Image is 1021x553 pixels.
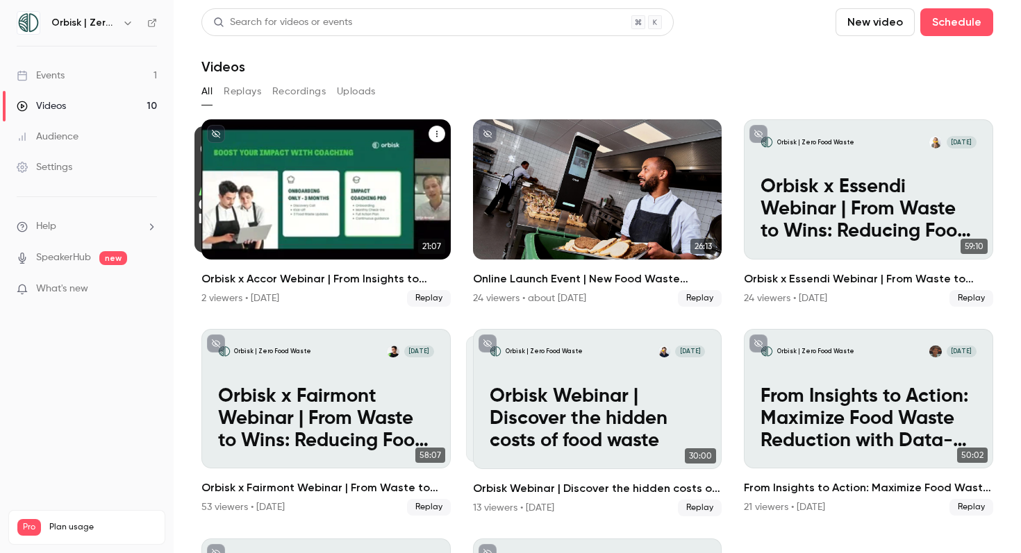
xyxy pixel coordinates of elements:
p: Orbisk | Zero Food Waste [506,347,583,355]
img: Dominique Vogelzang [929,136,942,148]
span: Replay [407,499,451,516]
p: Orbisk Webinar | Discover the hidden costs of food waste [490,386,706,452]
a: From Insights to Action: Maximize Food Waste Reduction with Data-Driven Insights - Orbisk Webinar... [744,329,993,516]
span: What's new [36,282,88,296]
h2: Orbisk x Accor Webinar | From Insights to Actions: Create Your Personalized Food Waste Plan with ... [201,271,451,287]
h1: Videos [201,58,245,75]
div: 53 viewers • [DATE] [201,500,285,514]
p: Orbisk x Essendi Webinar | From Waste to Wins: Reducing Food Waste Across Essendi Hotels [761,176,977,243]
span: Replay [678,290,722,307]
div: 2 viewers • [DATE] [201,291,279,305]
span: Replay [949,499,993,516]
div: 21 viewers • [DATE] [744,500,825,514]
div: Audience [17,130,78,144]
li: Orbisk Webinar | Discover the hidden costs of food waste [473,329,722,516]
button: unpublished [749,125,767,143]
span: 21:07 [418,239,445,254]
span: 26:13 [690,239,716,254]
li: Online Launch Event | New Food Waste Solutions for Every Kitchen [473,119,722,307]
h2: From Insights to Action: Maximize Food Waste Reduction with Data-Driven Insights - Orbisk Webinar... [744,479,993,496]
p: Orbisk | Zero Food Waste [777,347,854,355]
h2: Orbisk x Essendi Webinar | From Waste to Wins: Reducing Food Waste Across Essendi Hotels [744,271,993,287]
button: Schedule [920,8,993,36]
span: [DATE] [947,346,977,358]
div: 24 viewers • [DATE] [744,291,827,305]
img: James Batacan [929,346,942,358]
span: Help [36,219,56,234]
button: All [201,80,213,103]
img: Leon Sparmann [387,346,399,358]
h2: Orbisk Webinar | Discover the hidden costs of food waste [473,480,722,497]
img: Stijn Brand [658,346,671,358]
div: Settings [17,160,72,174]
iframe: Noticeable Trigger [140,283,157,296]
div: Videos [17,99,66,113]
span: Pro [17,519,41,536]
span: Replay [407,290,451,307]
span: 30:00 [685,448,716,463]
span: Replay [678,500,722,516]
div: 13 viewers • [DATE] [473,501,554,515]
button: unpublished [207,334,225,352]
section: Videos [201,8,993,545]
span: [DATE] [404,346,434,358]
button: unpublished [749,334,767,352]
button: unpublished [479,334,497,352]
span: [DATE] [675,346,705,358]
a: Orbisk x Essendi Webinar | From Waste to Wins: Reducing Food Waste Across Essendi HotelsOrbisk | ... [744,119,993,307]
div: Events [17,69,65,83]
span: 50:02 [957,448,988,463]
h6: Orbisk | Zero Food Waste [51,16,117,30]
p: Orbisk | Zero Food Waste [234,347,311,355]
p: Orbisk x Fairmont Webinar | From Waste to Wins: Reducing Food Waste Across Fairmont Hotels [218,386,434,452]
button: Recordings [272,80,326,103]
span: Plan usage [49,522,156,533]
li: Orbisk x Fairmont Webinar | From Waste to Wins: Reducing Food Waste Across Fairmont Hotels [201,329,451,516]
button: unpublished [207,125,225,143]
span: Replay [949,290,993,307]
li: Orbisk x Accor Webinar | From Insights to Actions: Create Your Personalized Food Waste Plan with ... [201,119,451,307]
span: new [99,251,127,265]
li: Orbisk x Essendi Webinar | From Waste to Wins: Reducing Food Waste Across Essendi Hotels [744,119,993,307]
span: 59:10 [961,239,988,254]
p: From Insights to Action: Maximize Food Waste Reduction with Data-Driven Insights - Orbisk Webinar... [761,386,977,452]
span: [DATE] [947,136,977,148]
span: 58:07 [415,448,445,463]
p: Orbisk | Zero Food Waste [777,138,854,146]
button: unpublished [479,125,497,143]
div: 24 viewers • about [DATE] [473,291,586,305]
a: Orbisk Webinar | Discover the hidden costs of food wasteOrbisk | Zero Food WasteStijn Brand[DATE]... [473,329,722,516]
a: 21:0721:07Orbisk x Accor Webinar | From Insights to Actions: Create Your Personalized Food Waste ... [201,119,451,307]
a: 26:13Online Launch Event | New Food Waste Solutions for Every Kitchen24 viewers • about [DATE]Replay [473,119,722,307]
a: SpeakerHub [36,250,91,265]
li: help-dropdown-opener [17,219,157,234]
div: Search for videos or events [213,15,352,30]
a: Orbisk x Fairmont Webinar | From Waste to Wins: Reducing Food Waste Across Fairmont HotelsOrbisk ... [201,329,451,516]
h2: Online Launch Event | New Food Waste Solutions for Every Kitchen [473,271,722,287]
img: Orbisk | Zero Food Waste [17,12,40,34]
h2: Orbisk x Fairmont Webinar | From Waste to Wins: Reducing Food Waste Across Fairmont Hotels [201,479,451,496]
button: Replays [224,80,261,103]
button: Uploads [337,80,376,103]
button: New video [836,8,915,36]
